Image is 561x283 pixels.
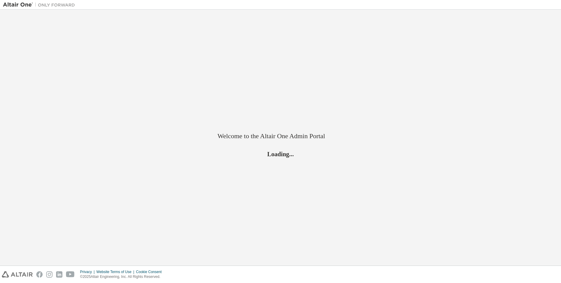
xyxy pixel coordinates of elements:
[96,269,136,274] div: Website Terms of Use
[217,132,343,140] h2: Welcome to the Altair One Admin Portal
[2,271,33,278] img: altair_logo.svg
[80,269,96,274] div: Privacy
[3,2,78,8] img: Altair One
[46,271,52,278] img: instagram.svg
[80,274,165,279] p: © 2025 Altair Engineering, Inc. All Rights Reserved.
[56,271,62,278] img: linkedin.svg
[66,271,75,278] img: youtube.svg
[36,271,43,278] img: facebook.svg
[136,269,165,274] div: Cookie Consent
[217,150,343,158] h2: Loading...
